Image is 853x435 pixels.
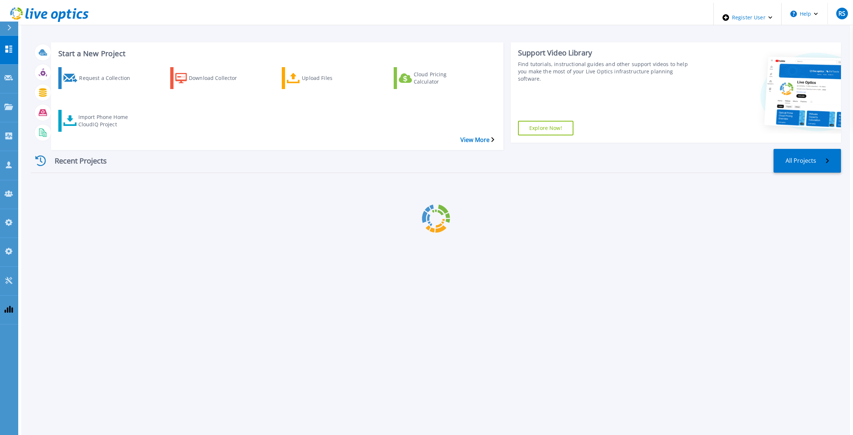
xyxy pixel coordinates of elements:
[282,67,370,89] a: Upload Files
[79,69,137,87] div: Request a Collection
[189,69,247,87] div: Download Collector
[714,3,781,32] div: Register User
[58,67,147,89] a: Request a Collection
[518,48,688,58] div: Support Video Library
[518,121,573,135] a: Explore Now!
[774,149,841,173] a: All Projects
[414,69,472,87] div: Cloud Pricing Calculator
[394,67,482,89] a: Cloud Pricing Calculator
[31,152,118,170] div: Recent Projects
[78,112,137,130] div: Import Phone Home CloudIQ Project
[58,50,494,58] h3: Start a New Project
[460,136,494,143] a: View More
[518,61,688,82] div: Find tutorials, instructional guides and other support videos to help you make the most of your L...
[838,11,845,16] span: RS
[782,3,827,25] button: Help
[170,67,258,89] a: Download Collector
[302,69,360,87] div: Upload Files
